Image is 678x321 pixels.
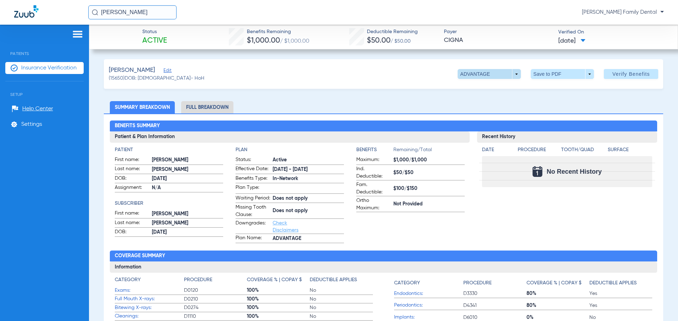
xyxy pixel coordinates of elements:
[181,101,233,113] li: Full Breakdown
[110,251,657,262] h2: Coverage Summary
[273,175,344,183] span: In-Network
[463,290,526,297] span: D3330
[22,105,53,112] span: Help Center
[444,28,552,36] span: Payer
[367,28,418,36] span: Deductible Remaining
[310,304,373,311] span: No
[115,295,184,303] span: Full Mouth X-rays:
[527,279,582,287] h4: Coverage % | Copay $
[184,313,247,320] span: D1110
[115,210,149,218] span: First name:
[394,302,463,309] span: Periodontics:
[463,302,526,309] span: D4341
[115,276,184,286] app-breakdown-title: Category
[247,296,310,303] span: 100%
[110,131,470,143] h3: Patient & Plan Information
[391,39,411,44] span: / $50.00
[393,156,465,164] span: $1,000/$1,000
[115,175,149,183] span: DOB:
[152,210,223,218] span: [PERSON_NAME]
[152,220,223,227] span: [PERSON_NAME]
[247,287,310,294] span: 100%
[115,165,149,174] span: Last name:
[482,146,512,154] h4: Date
[115,287,184,294] span: Exams:
[482,146,512,156] app-breakdown-title: Date
[152,156,223,164] span: [PERSON_NAME]
[12,105,53,112] a: Help Center
[184,304,247,311] span: D0274
[367,37,391,44] span: $50.00
[236,146,344,154] h4: Plan
[356,156,391,165] span: Maximum:
[589,279,637,287] h4: Deductible Applies
[163,68,170,75] span: Edit
[444,36,552,45] span: CIGNA
[236,184,270,193] span: Plan Type:
[236,175,270,183] span: Benefits Type:
[247,304,310,311] span: 100%
[589,302,652,309] span: Yes
[236,204,270,218] span: Missing Tooth Clause:
[612,71,650,77] span: Verify Benefits
[463,276,526,289] app-breakdown-title: Procedure
[527,276,589,289] app-breakdown-title: Coverage % | Copay $
[531,69,594,79] button: Save to PDF
[184,276,212,284] h4: Procedure
[115,219,149,228] span: Last name:
[458,69,521,79] button: ADVANTAGE
[589,276,652,289] app-breakdown-title: Deductible Applies
[72,30,83,38] img: hamburger-icon
[5,41,84,56] span: Patients
[273,156,344,164] span: Active
[558,37,585,45] span: [DATE]
[393,185,465,192] span: $100/$150
[589,314,652,321] span: No
[142,36,167,46] span: Active
[184,296,247,303] span: D0210
[92,9,98,16] img: Search Icon
[110,261,657,273] h3: Information
[394,276,463,289] app-breakdown-title: Category
[236,156,270,165] span: Status:
[109,66,155,75] span: [PERSON_NAME]
[558,29,667,36] span: Verified On
[356,165,391,180] span: Ind. Deductible:
[184,287,247,294] span: D0120
[152,229,223,236] span: [DATE]
[394,279,420,287] h4: Category
[236,220,270,234] span: Downgrades:
[273,235,344,242] span: ADVANTAGE
[527,314,589,321] span: 0%
[310,276,373,286] app-breakdown-title: Deductible Applies
[273,195,344,202] span: Does not apply
[310,287,373,294] span: No
[247,37,280,44] span: $1,000.00
[561,146,606,156] app-breakdown-title: Tooth/Quad
[527,290,589,297] span: 80%
[608,146,652,156] app-breakdown-title: Surface
[589,290,652,297] span: Yes
[247,276,310,286] app-breakdown-title: Coverage % | Copay $
[5,81,84,97] span: Setup
[310,313,373,320] span: No
[142,28,167,36] span: Status
[393,146,465,156] span: Remaining/Total
[273,207,344,215] span: Does not apply
[604,69,658,79] button: Verify Benefits
[115,156,149,165] span: First name:
[533,166,542,177] img: Calendar
[115,200,223,207] app-breakdown-title: Subscriber
[608,146,652,154] h4: Surface
[527,302,589,309] span: 80%
[393,200,465,208] span: Not Provided
[21,121,42,128] span: Settings
[88,5,177,19] input: Search for patients
[273,221,298,233] a: Check Disclaimers
[115,146,223,154] h4: Patient
[236,234,270,243] span: Plan Name:
[280,38,309,44] span: / $1,000.00
[247,313,310,320] span: 100%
